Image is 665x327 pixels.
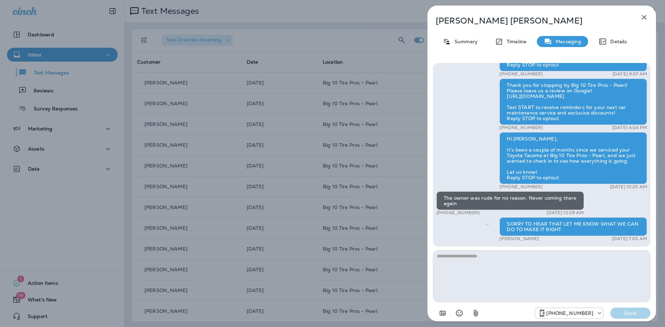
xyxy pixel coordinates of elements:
[607,39,627,44] p: Details
[499,79,647,125] div: Thank you for stopping by Big 10 Tire Pros - Pearl! Please leave us a review on Google! [URL][DOM...
[612,236,647,242] p: [DATE] 7:03 AM
[499,236,539,242] p: [PERSON_NAME]
[451,39,478,44] p: Summary
[499,71,543,77] p: [PHONE_NUMBER]
[547,210,584,216] p: [DATE] 10:29 AM
[610,184,647,190] p: [DATE] 10:23 AM
[436,191,584,210] div: The owner was rude for no reason. Never coming there again
[452,306,466,320] button: Select an emoji
[499,184,543,190] p: [PHONE_NUMBER]
[503,39,526,44] p: Timeline
[612,71,647,77] p: [DATE] 9:07 AM
[436,306,450,320] button: Add in a premade template
[546,310,593,316] p: [PHONE_NUMBER]
[486,220,489,227] span: Sent
[499,217,647,236] div: SORRY TO HEAR THAT LET ME KNOW WHAT WE CAN DO TO MAKE IT RIGHT
[552,39,581,44] p: Messaging
[499,132,647,184] div: Hi [PERSON_NAME], It’s been a couple of months since we serviced your Toyota Tacoma at Big 10 Tir...
[436,210,480,216] p: [PHONE_NUMBER]
[436,16,625,26] p: [PERSON_NAME] [PERSON_NAME]
[499,125,543,130] p: [PHONE_NUMBER]
[535,309,603,317] div: +1 (601) 647-4599
[612,125,647,130] p: [DATE] 4:04 PM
